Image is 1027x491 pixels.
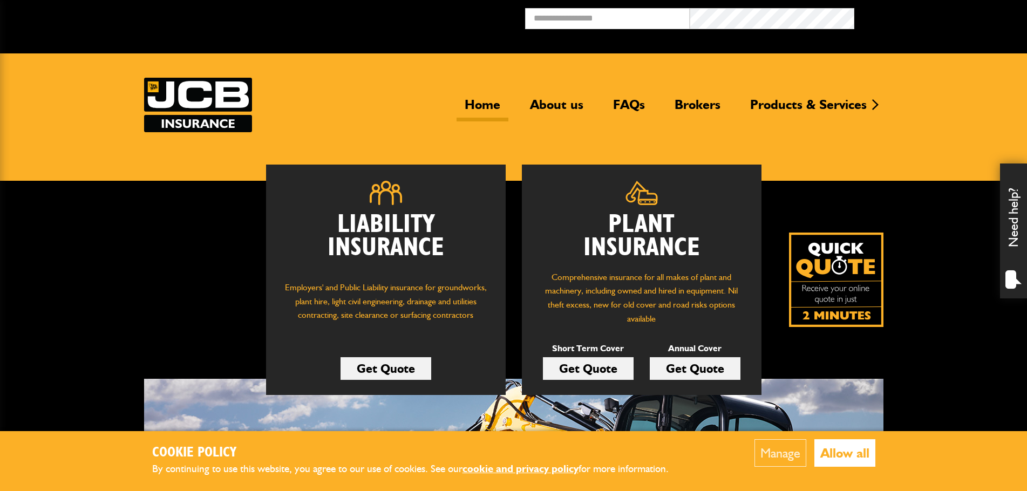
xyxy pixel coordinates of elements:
a: About us [522,97,591,121]
h2: Cookie Policy [152,445,686,461]
a: Brokers [666,97,729,121]
p: Comprehensive insurance for all makes of plant and machinery, including owned and hired in equipm... [538,270,745,325]
button: Allow all [814,439,875,467]
a: Get Quote [341,357,431,380]
a: Products & Services [742,97,875,121]
p: Employers' and Public Liability insurance for groundworks, plant hire, light civil engineering, d... [282,281,489,332]
h2: Plant Insurance [538,213,745,260]
a: Home [457,97,508,121]
a: Get Quote [650,357,740,380]
a: Get Quote [543,357,634,380]
div: Need help? [1000,163,1027,298]
p: By continuing to use this website, you agree to our use of cookies. See our for more information. [152,461,686,478]
a: FAQs [605,97,653,121]
button: Manage [754,439,806,467]
h2: Liability Insurance [282,213,489,270]
a: cookie and privacy policy [463,462,579,475]
p: Annual Cover [650,342,740,356]
a: Get your insurance quote isn just 2-minutes [789,233,883,327]
a: JCB Insurance Services [144,78,252,132]
img: Quick Quote [789,233,883,327]
button: Broker Login [854,8,1019,25]
img: JCB Insurance Services logo [144,78,252,132]
p: Short Term Cover [543,342,634,356]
